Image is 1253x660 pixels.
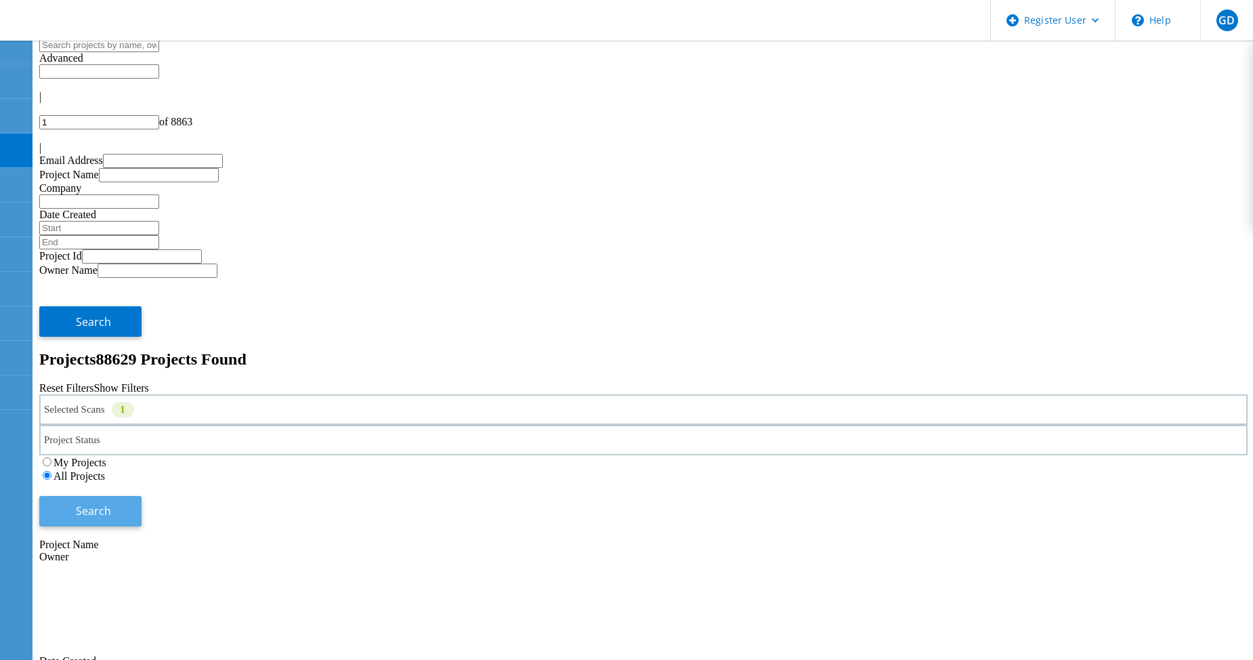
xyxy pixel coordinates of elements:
span: GD [1218,15,1235,26]
a: Live Optics Dashboard [14,26,159,38]
svg: \n [1132,14,1144,26]
label: Date Created [39,209,96,220]
label: Project Name [39,169,99,180]
span: Search [76,314,111,329]
div: | [39,142,1248,154]
label: Company [39,182,81,194]
input: Start [39,221,159,235]
span: Search [76,503,111,518]
div: Project Name [39,539,1248,551]
label: Owner Name [39,264,98,276]
a: Show Filters [93,382,148,394]
label: Project Id [39,250,82,262]
div: Selected Scans [39,394,1248,425]
button: Search [39,496,142,527]
span: 88629 Projects Found [96,350,247,368]
input: End [39,235,159,249]
a: Reset Filters [39,382,93,394]
div: Owner [39,551,1248,563]
span: Advanced [39,52,83,64]
span: of 8863 [159,116,192,127]
div: Project Status [39,425,1248,455]
div: 1 [112,402,134,417]
div: | [39,91,1248,103]
input: Search projects by name, owner, ID, company, etc [39,38,159,52]
label: Email Address [39,154,103,166]
b: Projects [39,350,96,368]
label: All Projects [54,470,105,482]
button: Search [39,306,142,337]
label: My Projects [54,457,106,468]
